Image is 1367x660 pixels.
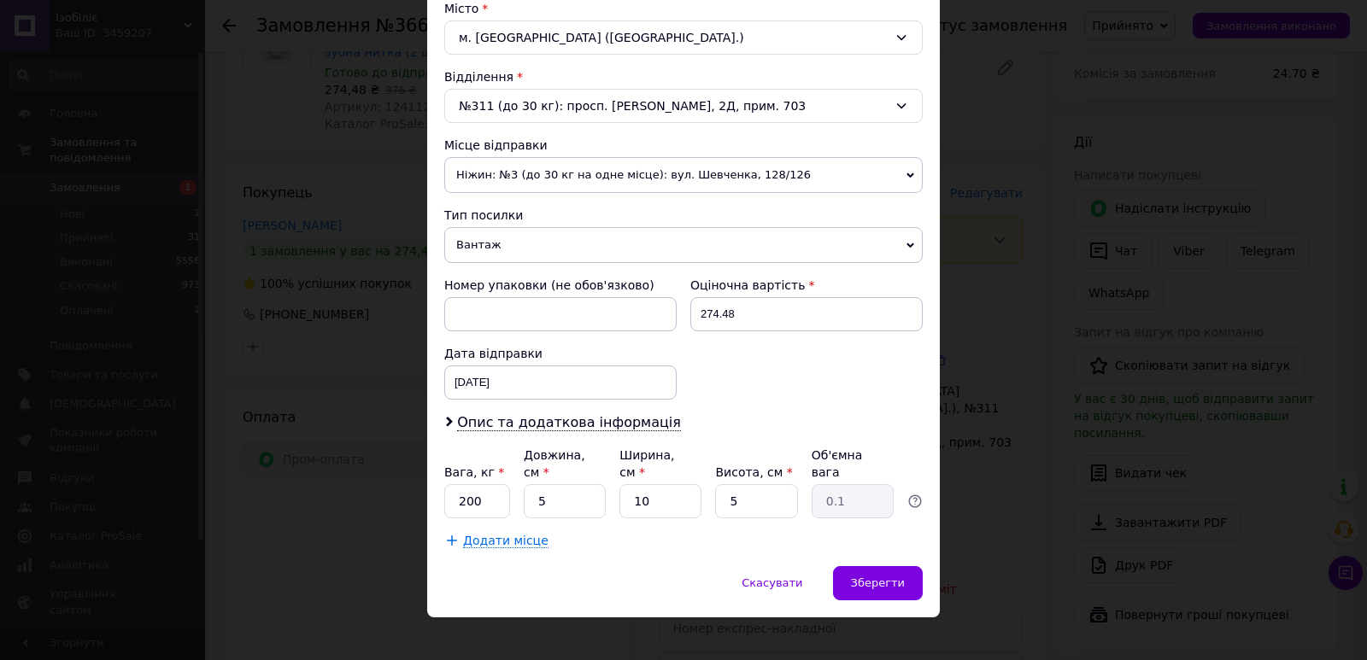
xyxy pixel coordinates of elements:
label: Довжина, см [524,448,585,479]
label: Висота, см [715,465,792,479]
div: Номер упаковки (не обов'язково) [444,277,677,294]
span: Скасувати [742,576,802,589]
div: Відділення [444,68,923,85]
span: Зберегти [851,576,905,589]
span: Опис та додаткова інформація [457,414,681,431]
span: Місце відправки [444,138,548,152]
span: Тип посилки [444,208,523,222]
span: Ніжин: №3 (до 30 кг на одне місце): вул. Шевченка, 128/126 [444,157,923,193]
div: Оціночна вартість [690,277,923,294]
div: Об'ємна вага [812,447,894,481]
label: Ширина, см [619,448,674,479]
label: Вага, кг [444,465,504,479]
span: Вантаж [444,227,923,263]
span: Додати місце [463,534,549,548]
div: Дата відправки [444,345,677,362]
div: м. [GEOGRAPHIC_DATA] ([GEOGRAPHIC_DATA].) [444,20,923,55]
div: №311 (до 30 кг): просп. [PERSON_NAME], 2Д, прим. 703 [444,89,923,123]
